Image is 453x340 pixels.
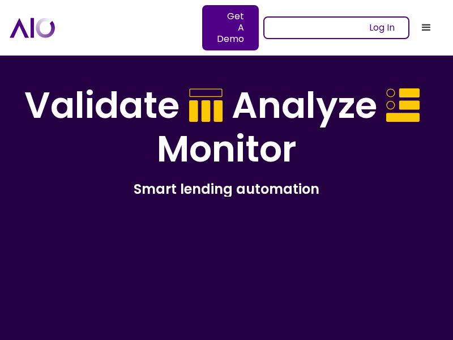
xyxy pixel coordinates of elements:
a: Get A Demo [202,5,259,50]
a: home [10,18,263,37]
h1: Monitor [157,127,297,171]
a: Log In [263,16,409,39]
h1: Validate [24,84,180,127]
h2: Smart lending automation [18,180,435,198]
h1: Analyze [232,84,377,127]
div: menu [409,11,443,45]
